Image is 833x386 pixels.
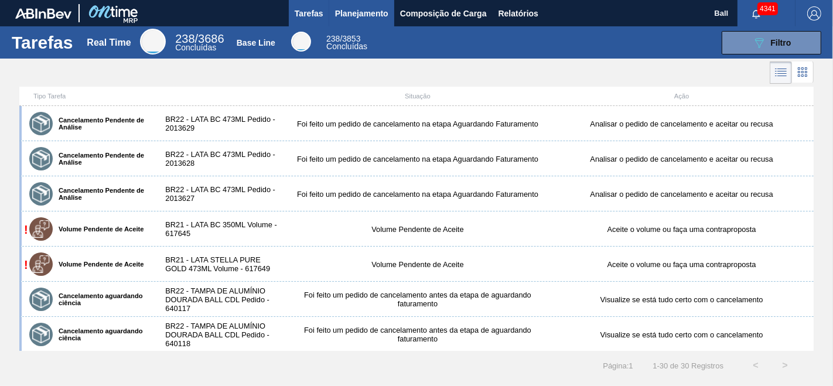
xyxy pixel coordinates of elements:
button: Notificações [738,5,775,22]
div: Volume Pendente de Aceite [286,225,550,234]
div: Ação [549,93,814,100]
div: Tipo Tarefa [22,93,153,100]
div: Visualize se está tudo certo com o cancelamento [549,295,814,304]
div: Analisar o pedido de cancelamento e aceitar ou recusa [549,155,814,163]
div: Base Line [326,35,367,50]
span: Planejamento [335,6,388,21]
div: Foi feito um pedido de cancelamento na etapa Aguardando Faturamento [286,155,550,163]
label: Cancelamento Pendente de Análise [53,117,146,131]
span: ! [24,258,28,271]
span: 1 - 30 de 30 Registros [651,361,723,370]
div: Foi feito um pedido de cancelamento antes da etapa de aguardando faturamento [286,291,550,308]
div: Visão em Cards [792,62,814,84]
span: Relatórios [499,6,538,21]
img: Logout [807,6,821,21]
span: Concluídas [175,43,216,52]
label: Volume Pendente de Aceite [53,226,144,233]
div: Real Time [87,37,131,48]
div: BR22 - LATA BC 473ML Pedido - 2013629 [153,115,285,132]
img: TNhmsLtSVTkK8tSr43FrP2fwEKptu5GPRR3wAAAABJRU5ErkJggg== [15,8,71,19]
div: Aceite o volume ou faça uma contraproposta [549,260,814,269]
div: Analisar o pedido de cancelamento e aceitar ou recusa [549,119,814,128]
span: Tarefas [295,6,323,21]
div: BR22 - LATA BC 473ML Pedido - 2013628 [153,150,285,168]
div: Situação [286,93,550,100]
div: Base Line [237,38,275,47]
h1: Tarefas [12,36,73,49]
div: Real Time [140,29,166,54]
span: / 3686 [175,32,224,45]
div: Visualize se está tudo certo com o cancelamento [549,330,814,339]
div: Aceite o volume ou faça uma contraproposta [549,225,814,234]
div: Base Line [291,32,311,52]
span: 238 [175,32,194,45]
span: Filtro [771,38,791,47]
span: / 3853 [326,34,360,43]
div: Visão em Lista [770,62,792,84]
label: Cancelamento Pendente de Análise [53,187,146,201]
button: < [741,351,770,380]
span: 238 [326,34,340,43]
span: 4341 [757,2,778,15]
div: Foi feito um pedido de cancelamento na etapa Aguardando Faturamento [286,190,550,199]
span: Concluídas [326,42,367,51]
button: > [770,351,800,380]
label: Cancelamento aguardando ciência [53,292,146,306]
div: Volume Pendente de Aceite [286,260,550,269]
div: Analisar o pedido de cancelamento e aceitar ou recusa [549,190,814,199]
label: Volume Pendente de Aceite [53,261,144,268]
label: Cancelamento aguardando ciência [53,327,146,341]
div: BR22 - TAMPA DE ALUMÍNIO DOURADA BALL CDL Pedido - 640118 [153,322,285,348]
div: Foi feito um pedido de cancelamento na etapa Aguardando Faturamento [286,119,550,128]
button: Filtro [722,31,821,54]
div: BR21 - LATA BC 350ML Volume - 617645 [153,220,285,238]
div: Foi feito um pedido de cancelamento antes da etapa de aguardando faturamento [286,326,550,343]
span: Página : 1 [603,361,633,370]
div: Real Time [175,34,224,52]
div: BR22 - TAMPA DE ALUMÍNIO DOURADA BALL CDL Pedido - 640117 [153,286,285,313]
span: ! [24,223,28,236]
span: Composição de Carga [400,6,487,21]
div: BR21 - LATA STELLA PURE GOLD 473ML Volume - 617649 [153,255,285,273]
div: BR22 - LATA BC 473ML Pedido - 2013627 [153,185,285,203]
label: Cancelamento Pendente de Análise [53,152,146,166]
